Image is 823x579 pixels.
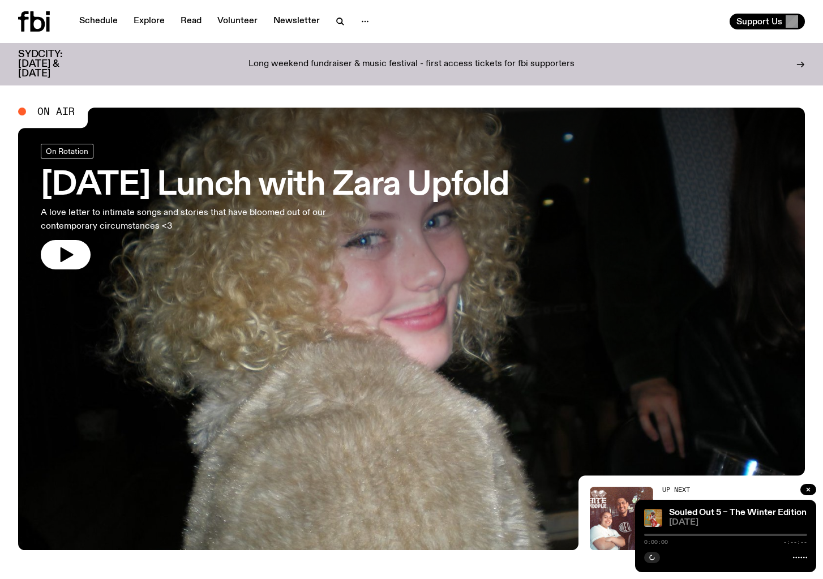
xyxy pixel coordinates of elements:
span: On Air [37,106,75,117]
span: -:--:-- [783,539,807,545]
a: A digital camera photo of Zara looking to her right at the camera, smiling. She is wearing a ligh... [18,108,805,550]
a: Volunteer [211,14,264,29]
span: Support Us [736,16,782,27]
a: Schedule [72,14,125,29]
h3: [DATE] Lunch with Zara Upfold [41,170,509,201]
p: Long weekend fundraiser & music festival - first access tickets for fbi supporters [248,59,575,70]
span: On Rotation [46,147,88,155]
a: Souled Out 5 – The Winter Edition [669,508,807,517]
a: Read [174,14,208,29]
p: A love letter to intimate songs and stories that have bloomed out of our contemporary circumstanc... [41,206,331,233]
span: [DATE] [669,518,807,527]
h3: SYDCITY: [DATE] & [DATE] [18,50,91,79]
span: 0:00:00 [644,539,668,545]
h2: Up Next [662,487,758,493]
a: [DATE] Lunch with Zara UpfoldA love letter to intimate songs and stories that have bloomed out of... [41,144,509,269]
a: Newsletter [267,14,327,29]
a: Explore [127,14,172,29]
a: On Rotation [41,144,93,158]
button: Support Us [730,14,805,29]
